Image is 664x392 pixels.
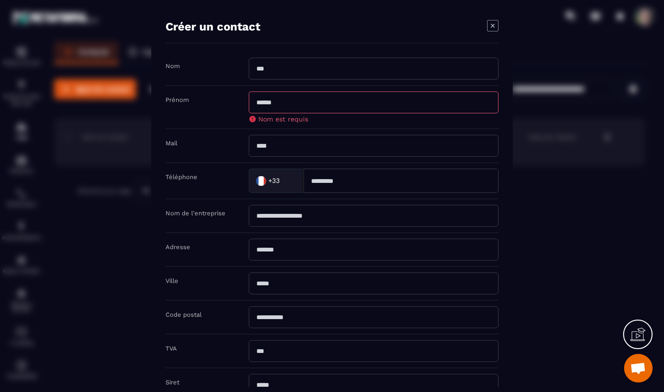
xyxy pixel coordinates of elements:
[624,354,653,382] div: Ouvrir le chat
[166,173,197,180] label: Téléphone
[166,378,179,385] label: Siret
[282,173,293,188] input: Search for option
[166,277,178,284] label: Ville
[166,243,190,250] label: Adresse
[166,209,225,216] label: Nom de l'entreprise
[258,115,308,122] span: Nom est requis
[249,168,303,192] div: Search for option
[268,176,280,185] span: +33
[166,20,260,33] h4: Créer un contact
[252,171,271,190] img: Country Flag
[166,96,189,103] label: Prénom
[166,62,180,69] label: Nom
[166,139,177,146] label: Mail
[166,311,202,318] label: Code postal
[166,344,177,352] label: TVA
